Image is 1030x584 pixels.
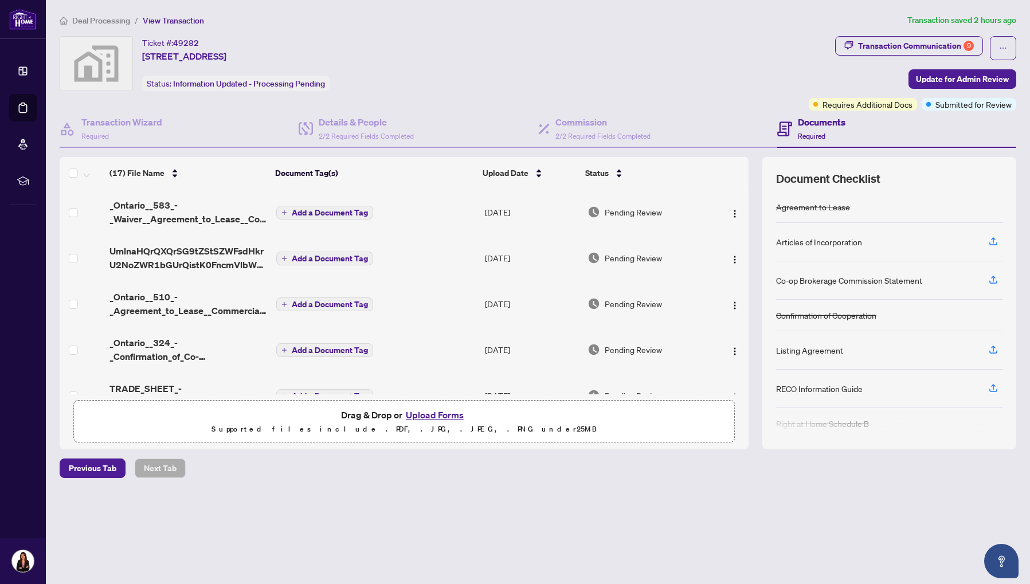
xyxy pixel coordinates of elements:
[858,37,974,55] div: Transaction Communication
[276,343,373,358] button: Add a Document Tag
[135,458,186,478] button: Next Tab
[74,401,734,443] span: Drag & Drop orUpload FormsSupported files include .PDF, .JPG, .JPEG, .PNG under25MB
[730,209,739,218] img: Logo
[173,38,199,48] span: 49282
[798,132,825,140] span: Required
[605,389,662,402] span: Pending Review
[292,346,368,354] span: Add a Document Tag
[726,249,744,267] button: Logo
[480,189,583,235] td: [DATE]
[776,382,863,395] div: RECO Information Guide
[776,201,850,213] div: Agreement to Lease
[605,252,662,264] span: Pending Review
[555,132,651,140] span: 2/2 Required Fields Completed
[276,343,373,357] button: Add a Document Tag
[776,309,876,322] div: Confirmation of Cooperation
[12,550,34,572] img: Profile Icon
[585,167,609,179] span: Status
[480,373,583,418] td: [DATE]
[478,157,581,189] th: Upload Date
[480,235,583,281] td: [DATE]
[730,255,739,264] img: Logo
[276,205,373,220] button: Add a Document Tag
[907,14,1016,27] article: Transaction saved 2 hours ago
[276,389,373,403] button: Add a Document Tag
[730,393,739,402] img: Logo
[984,544,1019,578] button: Open asap
[726,295,744,313] button: Logo
[588,389,600,402] img: Document Status
[776,236,862,248] div: Articles of Incorporation
[776,171,880,187] span: Document Checklist
[276,297,373,311] button: Add a Document Tag
[588,297,600,310] img: Document Status
[588,343,600,356] img: Document Status
[964,41,974,51] div: 9
[726,386,744,405] button: Logo
[109,244,267,272] span: UmlnaHQrQXQrSG9tZStSZWFsdHkrU2NoZWR1bGUrQistK0FncmVlbWVudCtvZitQdXJjaGFzZSthbmQrU2FsZQ__1___1___1...
[276,206,373,220] button: Add a Document Tag
[292,392,368,400] span: Add a Document Tag
[9,9,37,30] img: logo
[588,206,600,218] img: Document Status
[281,393,287,399] span: plus
[341,407,467,422] span: Drag & Drop or
[271,157,478,189] th: Document Tag(s)
[480,327,583,373] td: [DATE]
[319,132,414,140] span: 2/2 Required Fields Completed
[60,458,126,478] button: Previous Tab
[292,209,368,217] span: Add a Document Tag
[281,301,287,307] span: plus
[555,115,651,129] h4: Commission
[281,256,287,261] span: plus
[908,69,1016,89] button: Update for Admin Review
[935,98,1012,111] span: Submitted for Review
[81,115,162,129] h4: Transaction Wizard
[999,44,1007,52] span: ellipsis
[402,407,467,422] button: Upload Forms
[109,167,165,179] span: (17) File Name
[605,343,662,356] span: Pending Review
[730,347,739,356] img: Logo
[276,251,373,266] button: Add a Document Tag
[588,252,600,264] img: Document Status
[60,37,132,91] img: svg%3e
[776,274,922,287] div: Co-op Brokerage Commission Statement
[798,115,845,129] h4: Documents
[776,344,843,356] div: Listing Agreement
[726,203,744,221] button: Logo
[81,132,109,140] span: Required
[730,301,739,310] img: Logo
[823,98,912,111] span: Requires Additional Docs
[292,254,368,262] span: Add a Document Tag
[483,167,528,179] span: Upload Date
[835,36,983,56] button: Transaction Communication9
[173,79,325,89] span: Information Updated - Processing Pending
[916,70,1009,88] span: Update for Admin Review
[143,15,204,26] span: View Transaction
[109,198,267,226] span: _Ontario__583_-_Waiver__Agreement_to_Lease__Commercial.pdf
[276,389,373,403] button: Add a Document Tag
[726,340,744,359] button: Logo
[109,336,267,363] span: _Ontario__324_-_Confirmation_of_Co-operation_and_Representation__TenantLandlord__2_.pdf
[109,382,267,409] span: TRADE_SHEET_-_Agent_to_REVIEW_-_36_Basaltic_Rd_6.pdf
[81,422,727,436] p: Supported files include .PDF, .JPG, .JPEG, .PNG under 25 MB
[319,115,414,129] h4: Details & People
[276,297,373,312] button: Add a Document Tag
[105,157,271,189] th: (17) File Name
[480,281,583,327] td: [DATE]
[69,459,116,477] span: Previous Tab
[276,252,373,265] button: Add a Document Tag
[135,14,138,27] li: /
[605,297,662,310] span: Pending Review
[581,157,709,189] th: Status
[60,17,68,25] span: home
[281,347,287,353] span: plus
[109,290,267,318] span: _Ontario__510_-_Agreement_to_Lease__Commercial__Long_Form__2_.pdf
[142,76,330,91] div: Status:
[142,36,199,49] div: Ticket #:
[281,210,287,215] span: plus
[72,15,130,26] span: Deal Processing
[292,300,368,308] span: Add a Document Tag
[142,49,226,63] span: [STREET_ADDRESS]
